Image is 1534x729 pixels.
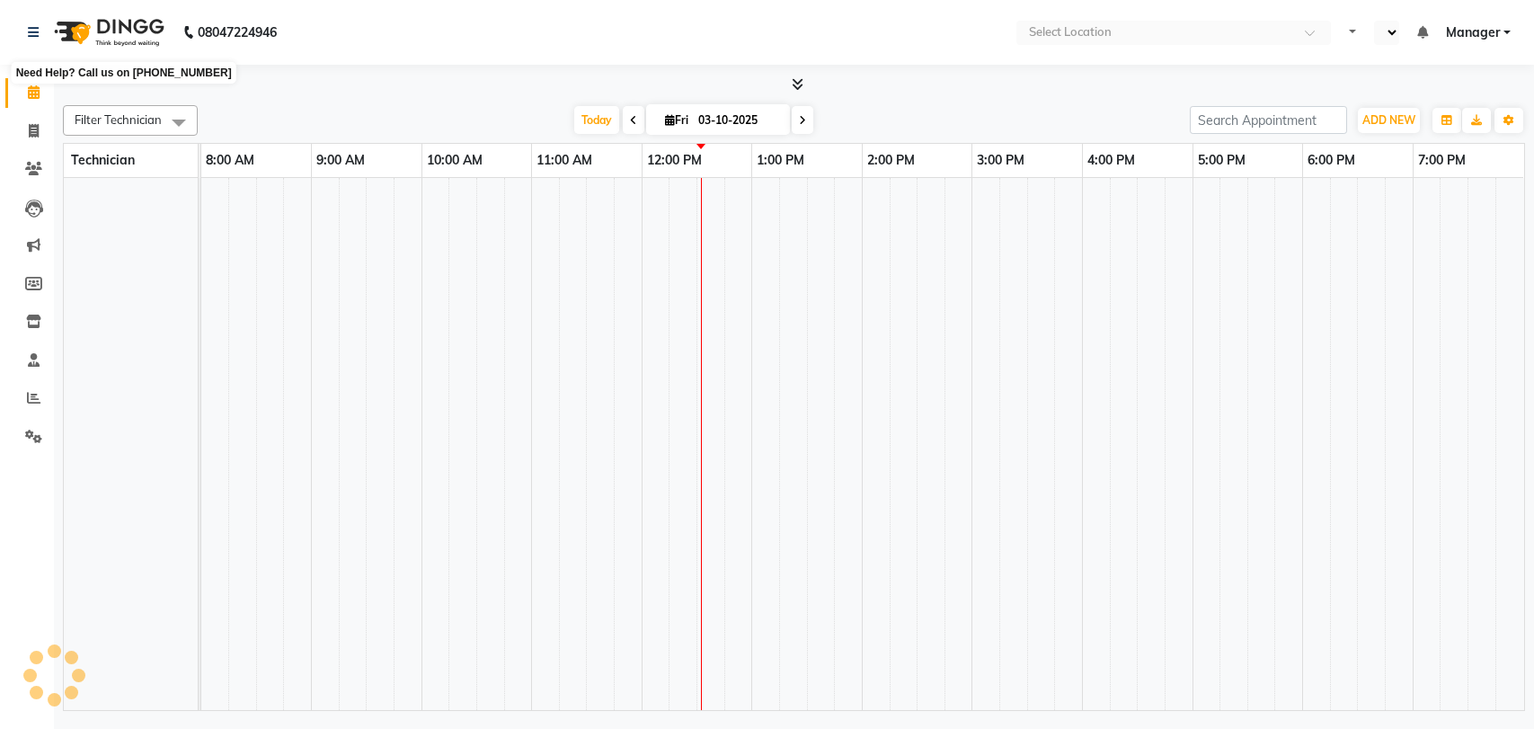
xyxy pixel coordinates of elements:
[863,147,919,173] a: 2:00 PM
[71,152,135,168] span: Technician
[1414,147,1470,173] a: 7:00 PM
[198,7,277,58] b: 08047224946
[661,113,693,127] span: Fri
[1358,108,1420,133] button: ADD NEW
[574,106,619,134] span: Today
[1190,106,1347,134] input: Search Appointment
[1193,147,1250,173] a: 5:00 PM
[693,107,783,134] input: 2025-10-03
[1029,23,1112,41] div: Select Location
[972,147,1029,173] a: 3:00 PM
[46,7,169,58] img: logo
[201,147,259,173] a: 8:00 AM
[1083,147,1139,173] a: 4:00 PM
[75,112,162,127] span: Filter Technician
[1303,147,1360,173] a: 6:00 PM
[312,147,369,173] a: 9:00 AM
[643,147,706,173] a: 12:00 PM
[1446,23,1500,42] span: Manager
[752,147,809,173] a: 1:00 PM
[532,147,597,173] a: 11:00 AM
[422,147,487,173] a: 10:00 AM
[1362,113,1415,127] span: ADD NEW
